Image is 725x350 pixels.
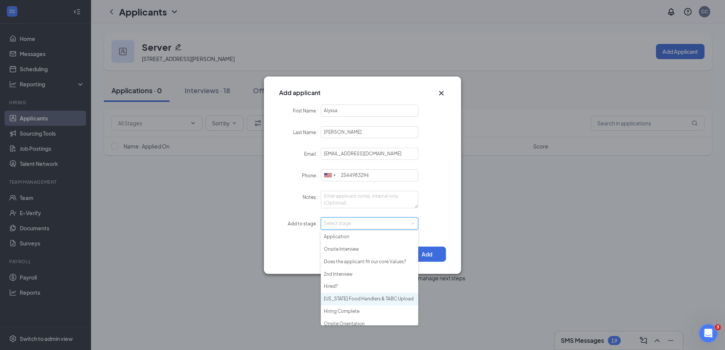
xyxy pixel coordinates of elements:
[321,293,418,305] li: [US_STATE] Food Handlers & TABC Upload
[321,268,418,281] li: 2nd Interview
[293,108,321,114] label: First Name
[699,324,717,342] iframe: Intercom live chat
[304,151,321,157] label: Email
[408,247,446,262] button: Add
[321,105,418,117] input: First Name
[321,243,418,256] li: Onsite Interview
[321,148,418,160] input: Email
[321,280,418,293] li: Hired?
[293,130,321,135] label: Last Name
[437,89,446,98] svg: Cross
[321,126,418,138] input: Last Name
[321,318,418,330] li: Onsite Orientation
[321,191,418,208] textarea: Notes
[321,256,418,268] li: Does the applicant fit our core Values?
[279,89,320,97] h3: Add applicant
[321,169,418,181] input: (201) 555-0123
[321,231,418,243] li: Application
[303,194,321,200] label: Notes
[715,324,721,330] span: 3
[437,89,446,98] button: Close
[324,220,412,227] div: Select stage
[321,305,418,318] li: Hiring Complete
[321,170,339,181] div: United States: +1
[288,221,321,227] label: Add to stage
[302,173,321,178] label: Phone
